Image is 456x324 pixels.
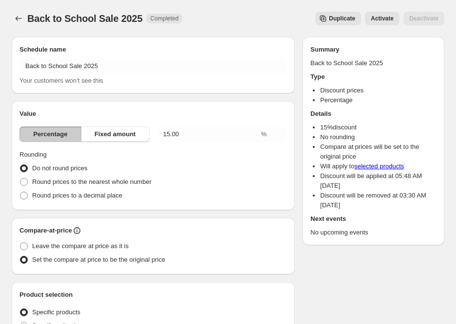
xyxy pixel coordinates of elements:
li: Compare at prices will be set to the original price [320,142,437,162]
p: Back to School Sale 2025 [310,58,437,68]
li: Discount will be applied at 05:48 AM [DATE] [320,171,437,191]
button: Secondary action label [315,12,361,25]
h2: Value [19,109,287,119]
li: No rounding [320,132,437,142]
button: Fixed amount [81,126,150,142]
h2: Product selection [19,290,287,300]
span: Completed [150,15,178,22]
li: Discount will be removed at 03:30 AM [DATE] [320,191,437,210]
span: Leave the compare at price as it is [32,242,129,250]
a: selected products [354,162,404,170]
span: Do not round prices [32,164,87,172]
h2: Type [310,72,437,82]
span: Your customers won't see this [19,77,103,84]
li: Will apply to [320,162,437,171]
button: Schedules [12,12,25,25]
span: % [261,130,267,138]
span: Duplicate [329,15,355,22]
button: Activate [365,12,399,25]
li: 15 % discount [320,123,437,132]
h2: Next events [310,214,437,224]
span: Back to School Sale 2025 [27,13,142,24]
li: Percentage [320,95,437,105]
span: Round prices to a decimal place [32,192,122,199]
span: Rounding [19,151,47,158]
span: Specific products [32,308,80,316]
h2: Compare-at-price [19,226,72,235]
h2: Schedule name [19,45,287,54]
span: Set the compare at price to be the original price [32,256,165,263]
h2: Details [310,109,437,119]
span: Percentage [33,129,67,139]
span: Activate [371,15,394,22]
h2: Summary [310,45,437,54]
span: Round prices to the nearest whole number [32,178,152,185]
button: Percentage [19,126,81,142]
li: Discount prices [320,86,437,95]
span: Fixed amount [95,129,136,139]
p: No upcoming events [310,228,437,237]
